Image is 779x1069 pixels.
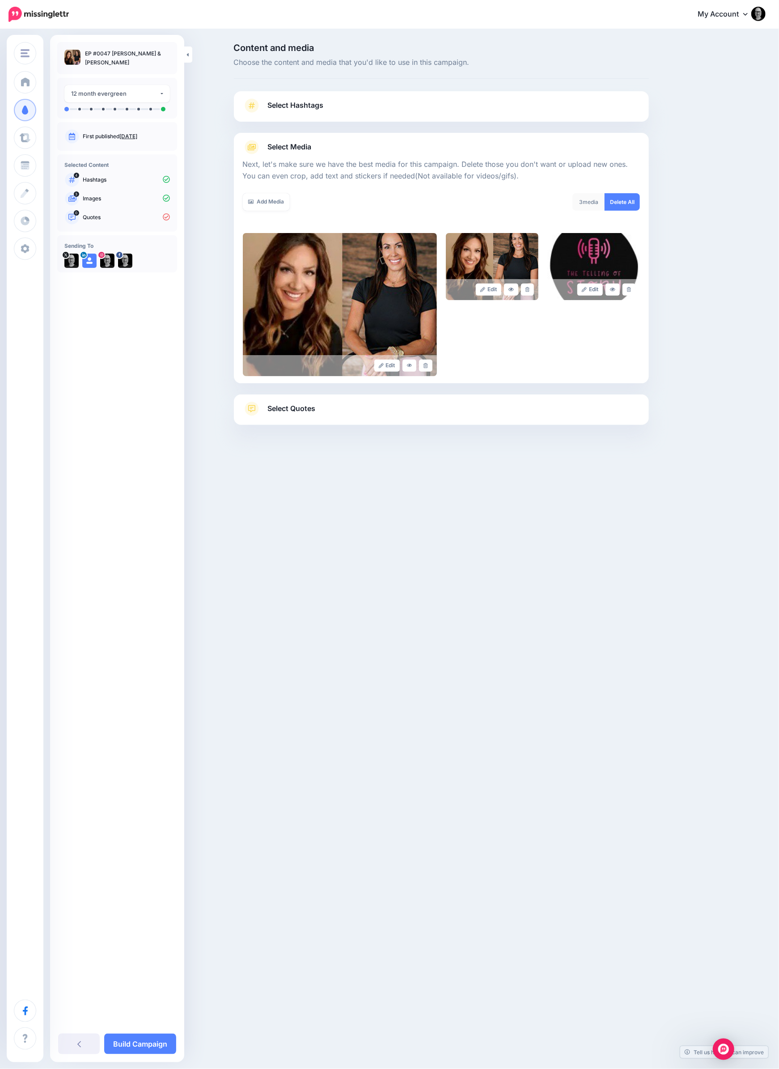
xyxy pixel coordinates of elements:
[713,1039,734,1060] div: Open Intercom Messenger
[83,132,170,140] p: First published
[83,195,170,203] p: Images
[268,99,324,111] span: Select Hashtags
[243,140,640,154] a: Select Media
[71,89,159,99] div: 12 month evergreen
[243,402,640,425] a: Select Quotes
[82,254,97,268] img: user_default_image.png
[268,403,316,415] span: Select Quotes
[64,254,79,268] img: rRfta9Ee-75882.jpg
[234,57,649,68] span: Choose the content and media that you'd like to use in this campaign.
[74,210,79,216] span: 0
[243,154,640,376] div: Select Media
[476,284,501,296] a: Edit
[243,159,640,182] p: Next, let's make sure we have the best media for this campaign. Delete those you don't want or up...
[8,7,69,22] img: Missinglettr
[579,199,583,205] span: 3
[243,233,437,376] img: 8f2fecfa05f9fa066f9c5f448538d6d2_large.jpg
[74,191,79,197] span: 3
[83,176,170,184] p: Hashtags
[605,193,640,211] a: Delete All
[374,360,400,372] a: Edit
[85,49,170,67] p: EP #0047 [PERSON_NAME] & [PERSON_NAME]
[689,4,766,25] a: My Account
[577,284,603,296] a: Edit
[21,49,30,57] img: menu.png
[446,233,538,300] img: d6ba1e8e899a7de1f23a321b461f50b9_large.jpg
[234,43,649,52] span: Content and media
[64,161,170,168] h4: Selected Content
[572,193,605,211] div: media
[547,233,640,300] img: e897698d2ab013ef8d32c82ddc574e83_large.jpg
[64,242,170,249] h4: Sending To
[74,173,79,178] span: 4
[100,254,114,268] img: 368127016_263188043145747_4016815485534775432_n-bsa135643.jpg
[268,141,312,153] span: Select Media
[64,85,170,102] button: 12 month evergreen
[83,213,170,221] p: Quotes
[119,133,137,140] a: [DATE]
[64,49,80,65] img: 8f2fecfa05f9fa066f9c5f448538d6d2_thumb.jpg
[118,254,132,268] img: 368227818_774409641353149_2347271573448887061_n-bsa135642.jpg
[243,98,640,122] a: Select Hashtags
[243,193,290,211] a: Add Media
[680,1046,768,1058] a: Tell us how we can improve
